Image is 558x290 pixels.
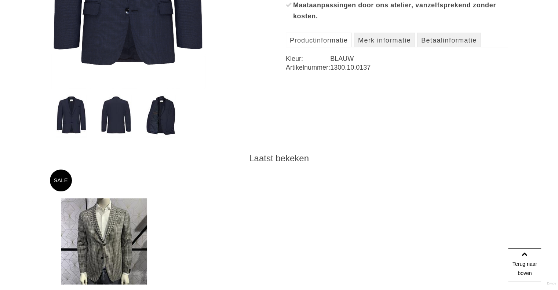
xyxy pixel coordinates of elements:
img: Tagliatore 1sfr22k Colberts [61,198,147,285]
dt: Artikelnummer: [286,63,330,72]
a: Terug naar boven [508,248,541,281]
img: gross-shane-trf-sv-colberts [146,95,176,138]
dd: 1300.10.0137 [330,63,508,72]
a: Merk informatie [354,33,415,47]
div: Laatst bekeken [50,153,508,164]
dt: Kleur: [286,54,330,63]
a: Betaalinformatie [417,33,481,47]
a: Divide [547,279,556,288]
dd: BLAUW [330,54,508,63]
img: gross-shane-trf-sv-colberts [56,95,87,138]
a: Productinformatie [286,33,352,47]
img: gross-shane-trf-sv-colberts [101,95,131,138]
